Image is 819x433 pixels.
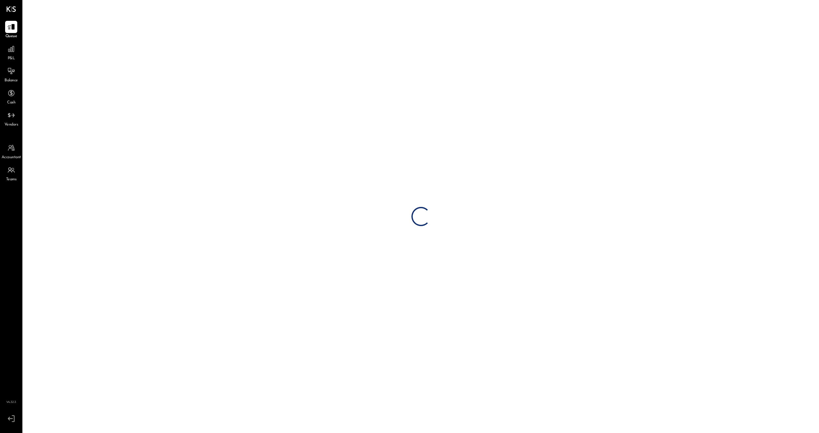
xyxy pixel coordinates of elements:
a: Vendors [0,109,22,128]
span: Balance [4,78,18,84]
span: Accountant [2,155,21,160]
a: P&L [0,43,22,61]
span: Cash [7,100,15,106]
a: Cash [0,87,22,106]
a: Accountant [0,142,22,160]
a: Queue [0,21,22,39]
a: Teams [0,164,22,183]
span: Teams [6,177,17,183]
span: Vendors [4,122,18,128]
a: Balance [0,65,22,84]
span: P&L [8,56,15,61]
span: Queue [5,34,17,39]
